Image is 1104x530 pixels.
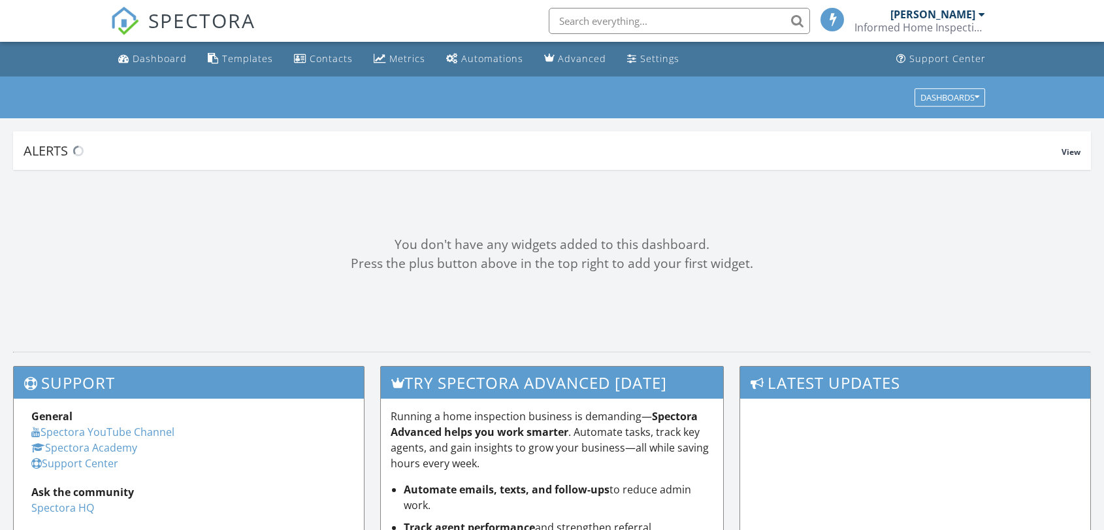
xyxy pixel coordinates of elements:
[740,367,1090,399] h3: Latest Updates
[404,482,713,513] li: to reduce admin work.
[31,484,346,500] div: Ask the community
[31,409,73,423] strong: General
[113,47,192,71] a: Dashboard
[31,425,174,439] a: Spectora YouTube Channel
[148,7,255,34] span: SPECTORA
[14,367,364,399] h3: Support
[13,235,1091,254] div: You don't have any widgets added to this dashboard.
[915,88,985,107] button: Dashboards
[891,47,991,71] a: Support Center
[24,142,1062,159] div: Alerts
[391,408,713,471] p: Running a home inspection business is demanding— . Automate tasks, track key agents, and gain ins...
[404,482,609,497] strong: Automate emails, texts, and follow-ups
[389,52,425,65] div: Metrics
[368,47,430,71] a: Metrics
[640,52,679,65] div: Settings
[549,8,810,34] input: Search everything...
[1062,146,1080,157] span: View
[381,367,723,399] h3: Try spectora advanced [DATE]
[31,440,137,455] a: Spectora Academy
[461,52,523,65] div: Automations
[13,254,1091,273] div: Press the plus button above in the top right to add your first widget.
[854,21,985,34] div: Informed Home Inspections Ltd
[622,47,685,71] a: Settings
[920,93,979,102] div: Dashboards
[222,52,273,65] div: Templates
[391,409,698,439] strong: Spectora Advanced helps you work smarter
[289,47,358,71] a: Contacts
[539,47,611,71] a: Advanced
[909,52,986,65] div: Support Center
[203,47,278,71] a: Templates
[110,7,139,35] img: The Best Home Inspection Software - Spectora
[890,8,975,21] div: [PERSON_NAME]
[558,52,606,65] div: Advanced
[441,47,528,71] a: Automations (Basic)
[31,456,118,471] a: Support Center
[310,52,353,65] div: Contacts
[133,52,187,65] div: Dashboard
[31,501,94,515] a: Spectora HQ
[110,18,255,45] a: SPECTORA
